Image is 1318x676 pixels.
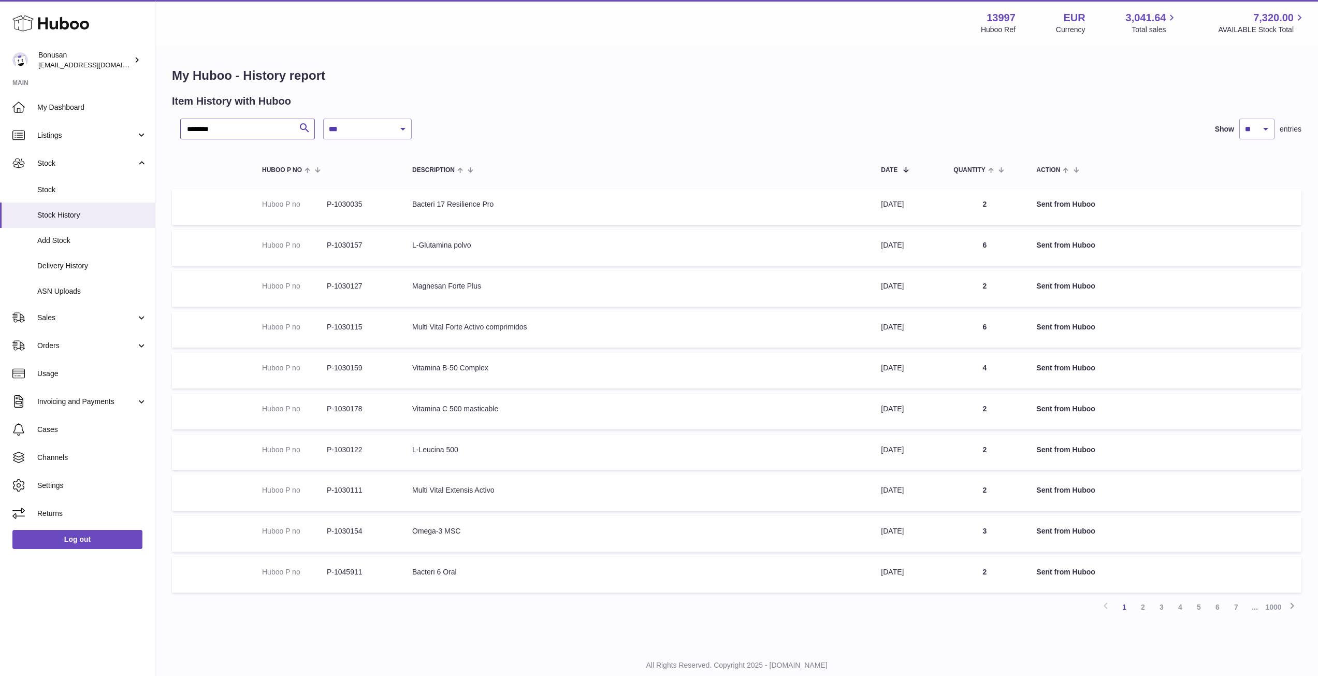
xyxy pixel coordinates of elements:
[871,394,943,429] td: [DATE]
[943,435,1026,470] td: 2
[12,52,28,68] img: info@bonusan.es
[37,159,136,168] span: Stock
[1190,598,1208,616] a: 5
[943,557,1026,593] td: 2
[327,240,392,250] dd: P-1030157
[943,394,1026,429] td: 2
[943,189,1026,225] td: 2
[871,230,943,266] td: [DATE]
[327,404,392,414] dd: P-1030178
[943,230,1026,266] td: 6
[1132,25,1178,35] span: Total sales
[402,516,871,552] td: Omega-3 MSC
[1218,11,1306,35] a: 7,320.00 AVAILABLE Stock Total
[402,557,871,593] td: Bacteri 6 Oral
[1036,568,1095,576] strong: Sent from Huboo
[943,312,1026,348] td: 6
[262,167,302,174] span: Huboo P no
[1036,200,1095,208] strong: Sent from Huboo
[327,526,392,536] dd: P-1030154
[262,445,327,455] dt: Huboo P no
[871,475,943,511] td: [DATE]
[1036,445,1095,454] strong: Sent from Huboo
[402,230,871,266] td: L-Glutamina polvo
[402,312,871,348] td: Multi Vital Forte Activo comprimidos
[172,67,1301,84] h1: My Huboo - History report
[327,485,392,495] dd: P-1030111
[1036,282,1095,290] strong: Sent from Huboo
[871,189,943,225] td: [DATE]
[1063,11,1085,25] strong: EUR
[327,567,392,577] dd: P-1045911
[327,199,392,209] dd: P-1030035
[37,210,147,220] span: Stock History
[327,363,392,373] dd: P-1030159
[262,281,327,291] dt: Huboo P no
[1171,598,1190,616] a: 4
[943,353,1026,389] td: 4
[1218,25,1306,35] span: AVAILABLE Stock Total
[1227,598,1245,616] a: 7
[402,353,871,389] td: Vitamina B-50 Complex
[37,397,136,407] span: Invoicing and Payments
[327,281,392,291] dd: P-1030127
[37,103,147,112] span: My Dashboard
[1036,486,1095,494] strong: Sent from Huboo
[981,25,1016,35] div: Huboo Ref
[262,485,327,495] dt: Huboo P no
[37,185,147,195] span: Stock
[402,394,871,429] td: Vitamina C 500 masticable
[37,509,147,519] span: Returns
[412,167,455,174] span: Description
[37,261,147,271] span: Delivery History
[1036,241,1095,249] strong: Sent from Huboo
[1126,11,1178,35] a: 3,041.64 Total sales
[871,271,943,307] td: [DATE]
[262,363,327,373] dt: Huboo P no
[37,481,147,491] span: Settings
[987,11,1016,25] strong: 13997
[262,404,327,414] dt: Huboo P no
[871,435,943,470] td: [DATE]
[262,322,327,332] dt: Huboo P no
[1115,598,1134,616] a: 1
[1264,598,1283,616] a: 1000
[1126,11,1166,25] span: 3,041.64
[871,312,943,348] td: [DATE]
[871,353,943,389] td: [DATE]
[37,131,136,140] span: Listings
[1036,527,1095,535] strong: Sent from Huboo
[37,236,147,246] span: Add Stock
[402,271,871,307] td: Magnesan Forte Plus
[871,516,943,552] td: [DATE]
[953,167,985,174] span: Quantity
[1036,167,1060,174] span: Action
[37,313,136,323] span: Sales
[164,660,1310,670] p: All Rights Reserved. Copyright 2025 - [DOMAIN_NAME]
[943,516,1026,552] td: 3
[37,369,147,379] span: Usage
[402,475,871,511] td: Multi Vital Extensis Activo
[1036,405,1095,413] strong: Sent from Huboo
[12,530,142,549] a: Log out
[38,61,152,69] span: [EMAIL_ADDRESS][DOMAIN_NAME]
[881,167,897,174] span: Date
[943,271,1026,307] td: 2
[1134,598,1152,616] a: 2
[37,286,147,296] span: ASN Uploads
[1215,124,1234,134] label: Show
[1056,25,1085,35] div: Currency
[402,189,871,225] td: Bacteri 17 Resilience Pro
[38,50,132,70] div: Bonusan
[402,435,871,470] td: L-Leucina 500
[943,475,1026,511] td: 2
[172,94,291,108] h2: Item History with Huboo
[37,425,147,435] span: Cases
[37,453,147,463] span: Channels
[1280,124,1301,134] span: entries
[327,322,392,332] dd: P-1030115
[262,526,327,536] dt: Huboo P no
[1036,364,1095,372] strong: Sent from Huboo
[1036,323,1095,331] strong: Sent from Huboo
[262,199,327,209] dt: Huboo P no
